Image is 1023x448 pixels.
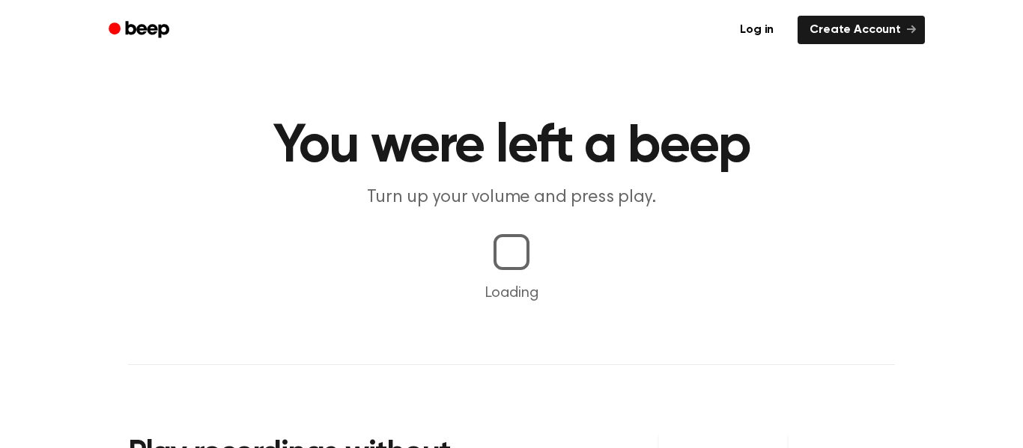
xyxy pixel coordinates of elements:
[725,13,789,47] a: Log in
[224,185,799,210] p: Turn up your volume and press play.
[128,120,895,174] h1: You were left a beep
[798,16,925,44] a: Create Account
[18,282,1005,304] p: Loading
[98,16,183,45] a: Beep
